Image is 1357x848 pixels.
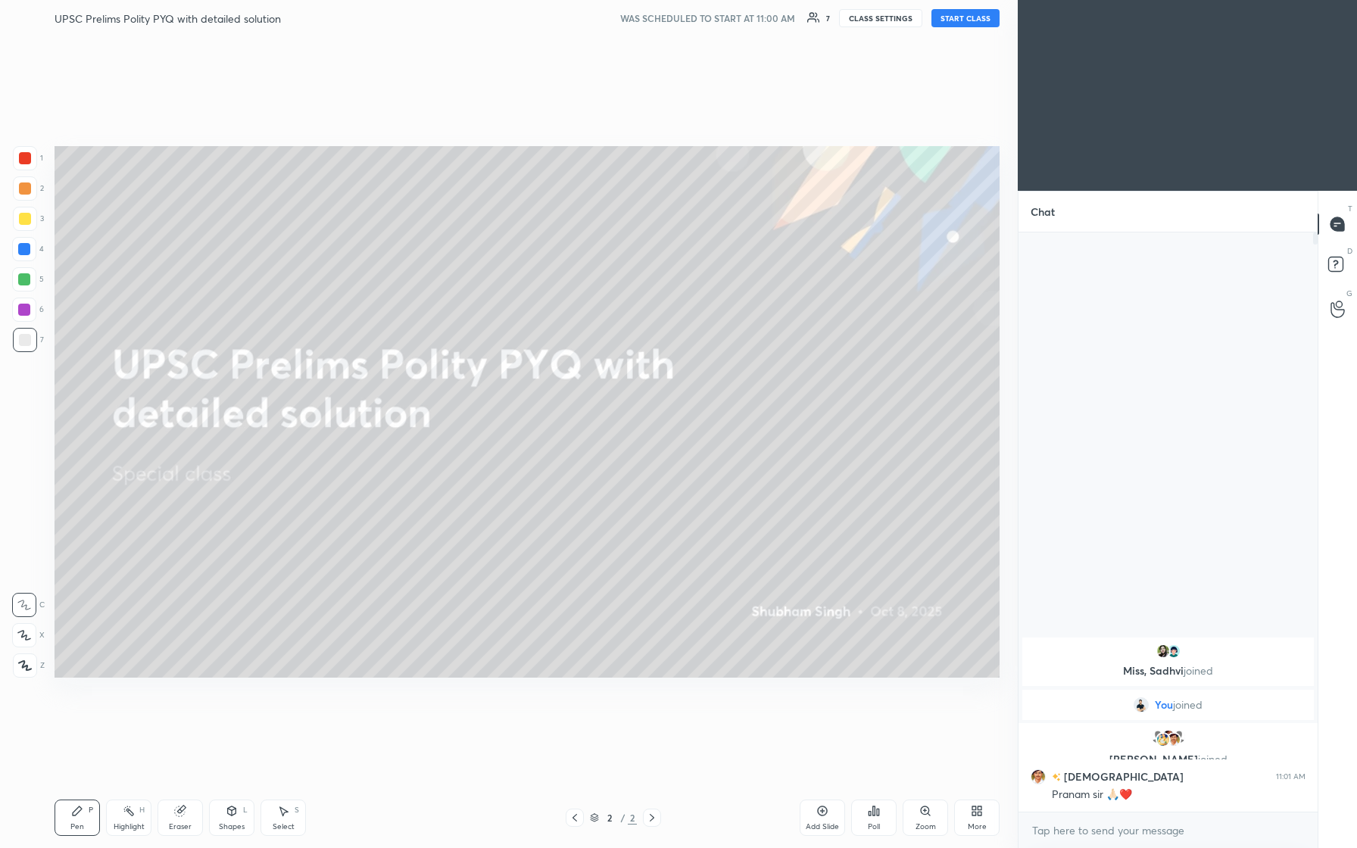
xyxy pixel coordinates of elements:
div: P [89,806,93,814]
div: S [295,806,299,814]
img: ac15769c10034ba4b0ba1151199e52e4.file [1134,697,1149,712]
div: L [243,806,248,814]
img: no-rating-badge.077c3623.svg [1052,773,1061,781]
p: [PERSON_NAME] [1031,753,1305,765]
div: Eraser [169,823,192,831]
span: joined [1173,699,1203,711]
div: Highlight [114,823,145,831]
span: You [1155,699,1173,711]
img: f58197936a294c1c8743a8712e5b1892.jpg [1156,732,1171,747]
span: joined [1184,663,1213,678]
div: Add Slide [806,823,839,831]
img: 3819f150e4cb47fda553d290442e00d2.jpg [1166,732,1181,747]
div: 11:01 AM [1276,772,1306,781]
span: joined [1198,752,1228,766]
h6: [DEMOGRAPHIC_DATA] [1061,768,1184,784]
h4: UPSC Prelims Polity PYQ with detailed solution [55,11,281,26]
div: Poll [868,823,880,831]
p: Miss, Sadhvi [1031,665,1305,677]
div: More [968,823,987,831]
div: 5 [12,267,44,291]
div: Z [13,653,45,678]
img: 3819f150e4cb47fda553d290442e00d2.jpg [1031,769,1046,784]
div: Pranam sir 🙏🏻❤️ [1052,787,1306,803]
div: 4 [12,237,44,261]
div: 7 [826,14,830,22]
p: G [1346,288,1352,299]
img: default.png [1171,729,1187,744]
div: 2 [13,176,44,201]
div: / [620,813,625,822]
h5: WAS SCHEDULED TO START AT 11:00 AM [620,11,795,25]
div: Shapes [219,823,245,831]
div: 3 [13,207,44,231]
p: T [1348,203,1352,214]
div: 6 [12,298,44,322]
div: X [12,623,45,647]
img: default.png [1150,729,1165,744]
div: Pen [70,823,84,831]
div: 7 [13,328,44,352]
img: 8e8ddc229cdc4386a9bb3eac2e75f96e.jpg [1161,729,1176,744]
div: 2 [602,813,617,822]
div: grid [1019,634,1318,812]
div: Zoom [916,823,936,831]
img: 96702202_E9A8E2BE-0D98-441E-80EF-63D756C1DCC8.png [1166,644,1181,659]
p: Chat [1019,192,1067,232]
div: Select [273,823,295,831]
div: H [139,806,145,814]
button: CLASS SETTINGS [839,9,922,27]
img: 995d39c99a1d46e88fdc3b07b8c73df4.jpg [1156,644,1171,659]
button: START CLASS [931,9,1000,27]
div: 2 [628,811,637,825]
div: C [12,593,45,617]
div: 1 [13,146,43,170]
p: D [1347,245,1352,257]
